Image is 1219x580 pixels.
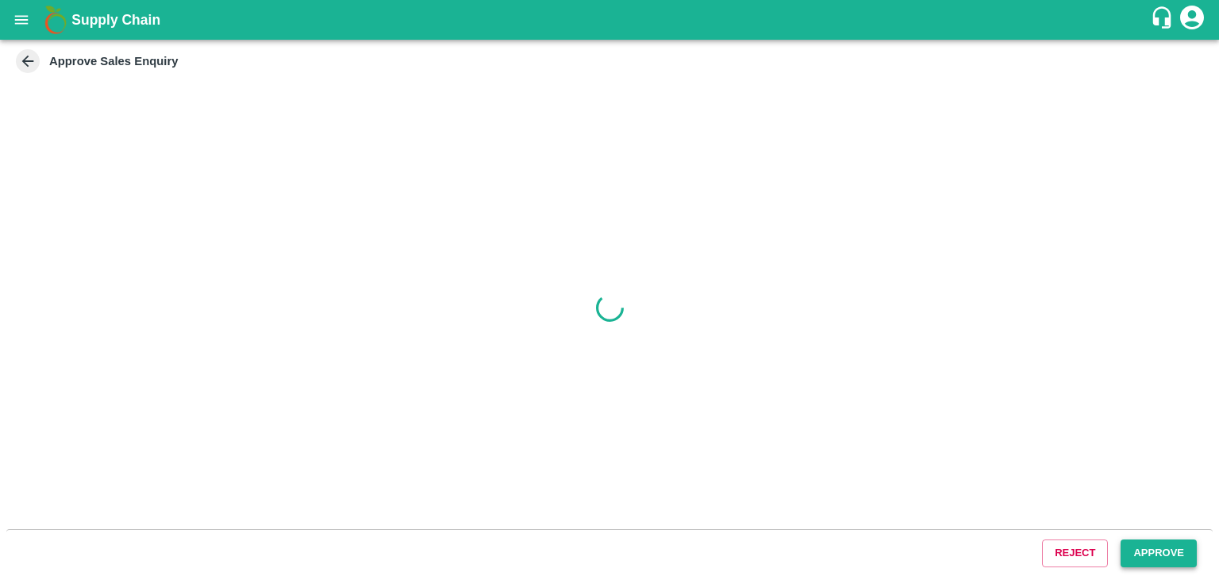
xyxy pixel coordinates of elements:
strong: Approve Sales Enquiry [49,55,179,68]
b: Supply Chain [71,12,160,28]
div: customer-support [1150,6,1178,34]
button: Approve [1121,539,1197,567]
div: account of current user [1178,3,1206,37]
img: logo [40,4,71,36]
a: Supply Chain [71,9,1150,31]
button: open drawer [3,2,40,38]
button: Reject [1042,539,1108,567]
